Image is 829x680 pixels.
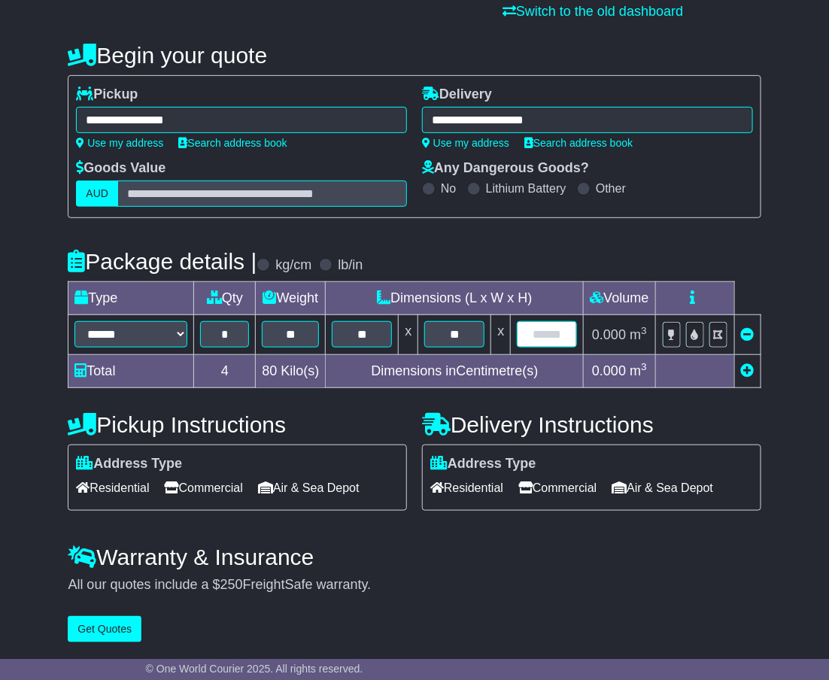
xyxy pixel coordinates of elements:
[518,476,597,499] span: Commercial
[399,315,418,355] td: x
[256,355,326,388] td: Kilo(s)
[596,181,626,196] label: Other
[146,663,363,675] span: © One World Courier 2025. All rights reserved.
[76,87,138,103] label: Pickup
[422,412,761,437] h4: Delivery Instructions
[68,355,194,388] td: Total
[641,361,647,372] sup: 3
[592,327,626,342] span: 0.000
[165,476,243,499] span: Commercial
[741,363,755,378] a: Add new item
[76,181,118,207] label: AUD
[76,160,165,177] label: Goods Value
[68,249,257,274] h4: Package details |
[430,476,503,499] span: Residential
[68,282,194,315] td: Type
[422,160,589,177] label: Any Dangerous Goods?
[641,325,647,336] sup: 3
[194,355,256,388] td: 4
[503,4,683,19] a: Switch to the old dashboard
[338,257,363,274] label: lb/in
[76,476,149,499] span: Residential
[524,137,633,149] a: Search address book
[258,476,360,499] span: Air & Sea Depot
[220,577,243,592] span: 250
[612,476,713,499] span: Air & Sea Depot
[630,327,647,342] span: m
[741,327,755,342] a: Remove this item
[68,545,761,569] h4: Warranty & Insurance
[256,282,326,315] td: Weight
[68,43,761,68] h4: Begin your quote
[326,355,584,388] td: Dimensions in Centimetre(s)
[630,363,647,378] span: m
[275,257,311,274] label: kg/cm
[68,412,407,437] h4: Pickup Instructions
[592,363,626,378] span: 0.000
[430,456,536,472] label: Address Type
[441,181,456,196] label: No
[178,137,287,149] a: Search address book
[194,282,256,315] td: Qty
[486,181,566,196] label: Lithium Battery
[68,616,141,642] button: Get Quotes
[422,137,509,149] a: Use my address
[584,282,655,315] td: Volume
[326,282,584,315] td: Dimensions (L x W x H)
[262,363,277,378] span: 80
[76,137,163,149] a: Use my address
[76,456,182,472] label: Address Type
[68,577,761,593] div: All our quotes include a $ FreightSafe warranty.
[491,315,511,355] td: x
[422,87,492,103] label: Delivery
